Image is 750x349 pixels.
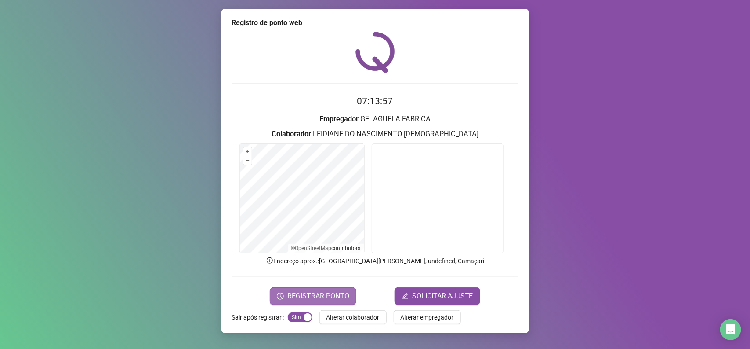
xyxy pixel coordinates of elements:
a: OpenStreetMap [295,245,331,251]
button: Alterar empregador [394,310,461,324]
div: Open Intercom Messenger [720,319,741,340]
span: info-circle [266,257,274,265]
div: Registro de ponto web [232,18,518,28]
li: © contributors. [291,245,362,251]
label: Sair após registrar [232,310,288,324]
time: 07:13:57 [357,96,393,107]
span: edit [402,293,409,300]
button: REGISTRAR PONTO [270,287,356,305]
h3: : LEIDIANE DO NASCIMENTO [DEMOGRAPHIC_DATA] [232,129,518,140]
span: Alterar empregador [401,312,454,322]
button: + [243,147,252,156]
button: – [243,156,252,165]
p: Endereço aprox. : [GEOGRAPHIC_DATA][PERSON_NAME], undefined, Camaçari [232,256,518,266]
span: clock-circle [277,293,284,300]
strong: Empregador [319,115,359,123]
span: Alterar colaborador [326,312,380,322]
img: QRPoint [355,32,395,73]
h3: : GELAGUELA FABRICA [232,114,518,125]
button: editSOLICITAR AJUSTE [395,287,480,305]
strong: Colaborador [272,130,311,138]
button: Alterar colaborador [319,310,387,324]
span: REGISTRAR PONTO [287,291,349,301]
span: SOLICITAR AJUSTE [412,291,473,301]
